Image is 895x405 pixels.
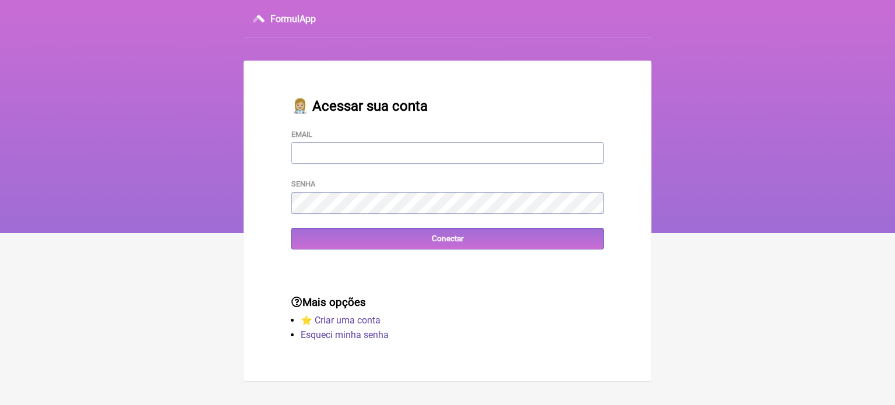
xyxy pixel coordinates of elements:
[291,179,315,188] label: Senha
[301,315,380,326] a: ⭐️ Criar uma conta
[291,98,604,114] h2: 👩🏼‍⚕️ Acessar sua conta
[270,13,316,24] h3: FormulApp
[291,228,604,249] input: Conectar
[291,296,604,309] h3: Mais opções
[291,130,312,139] label: Email
[301,329,389,340] a: Esqueci minha senha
